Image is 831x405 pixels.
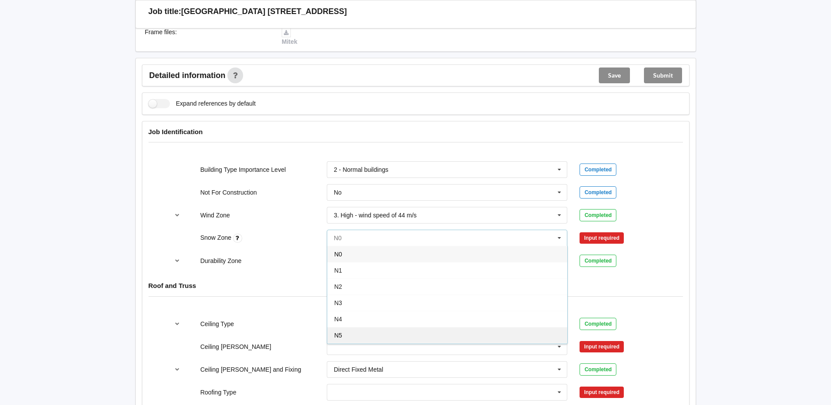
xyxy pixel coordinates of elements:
button: reference-toggle [169,207,186,223]
div: Input required [580,341,624,352]
h3: [GEOGRAPHIC_DATA] [STREET_ADDRESS] [181,7,347,17]
div: Completed [580,163,616,176]
div: Completed [580,186,616,199]
a: Mitek [282,28,297,45]
span: N1 [334,267,342,274]
label: Building Type Importance Level [200,166,286,173]
div: Completed [580,255,616,267]
button: reference-toggle [169,253,186,269]
span: N0 [334,251,342,258]
span: N4 [334,316,342,323]
label: Roofing Type [200,389,236,396]
div: Input required [580,387,624,398]
div: No [334,189,342,195]
h4: Roof and Truss [149,281,683,290]
label: Ceiling Type [200,320,234,327]
label: Not For Construction [200,189,257,196]
div: 2 - Normal buildings [334,167,389,173]
div: 3. High - wind speed of 44 m/s [334,212,417,218]
span: N3 [334,299,342,306]
div: Direct Fixed Metal [334,366,383,373]
button: reference-toggle [169,316,186,332]
label: Durability Zone [200,257,241,264]
button: reference-toggle [169,362,186,377]
label: Wind Zone [200,212,230,219]
div: Completed [580,209,616,221]
span: Detailed information [149,71,226,79]
h3: Job title: [149,7,181,17]
div: Completed [580,363,616,376]
label: Ceiling [PERSON_NAME] and Fixing [200,366,301,373]
div: Completed [580,318,616,330]
label: Ceiling [PERSON_NAME] [200,343,271,350]
label: Snow Zone [200,234,233,241]
div: Input required [580,232,624,244]
h4: Job Identification [149,128,683,136]
span: N5 [334,332,342,339]
span: N2 [334,283,342,290]
div: Frame files : [139,28,276,46]
label: Expand references by default [149,99,256,108]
